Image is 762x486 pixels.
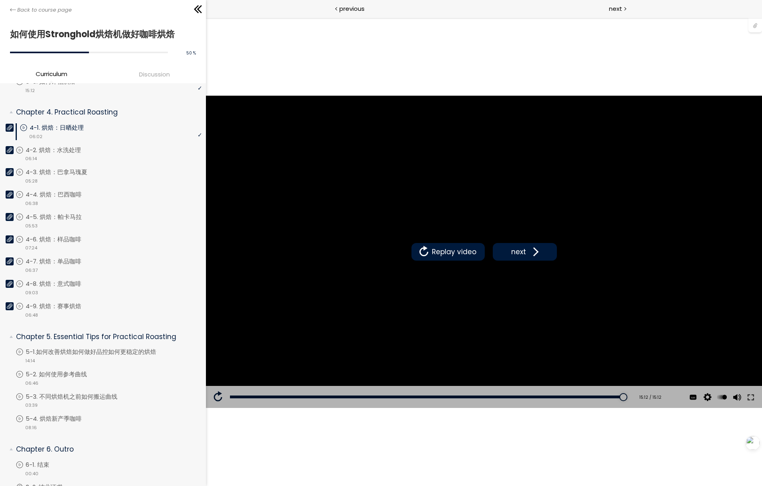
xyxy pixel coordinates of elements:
span: Curriculum [36,69,67,78]
button: Play back rate [510,368,522,391]
p: Chapter 4. Practical Roasting [16,107,196,117]
span: 50 % [186,50,196,56]
button: Volume [524,368,536,391]
span: 15:12 [25,87,35,94]
h1: 如何使用Stronghold烘焙机做好咖啡烘焙 [10,27,192,42]
button: Video quality [496,368,508,391]
div: See available captions [480,368,494,391]
p: Chapter 5. Essential Tips for Practical Roasting [16,332,196,342]
span: 06:14 [25,155,37,162]
button: Replay video [206,225,279,243]
a: Back to course page [10,6,72,14]
span: 06:02 [29,133,42,140]
button: next [287,225,351,243]
p: Chapter 6. Outro [16,444,196,454]
span: next [609,4,622,13]
span: Replay video [224,229,272,239]
div: Change playback rate [509,368,523,391]
span: Discussion [139,70,170,79]
div: 15:12 / 15:12 [425,377,456,383]
button: Subtitles and Transcript [481,368,493,391]
p: 4-2. 烘焙：水洗处理 [26,146,97,155]
span: Back to course page [17,6,72,14]
p: 4-1. 烘焙：日晒处理 [30,123,100,132]
span: previous [339,4,365,13]
span: next [303,229,322,239]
